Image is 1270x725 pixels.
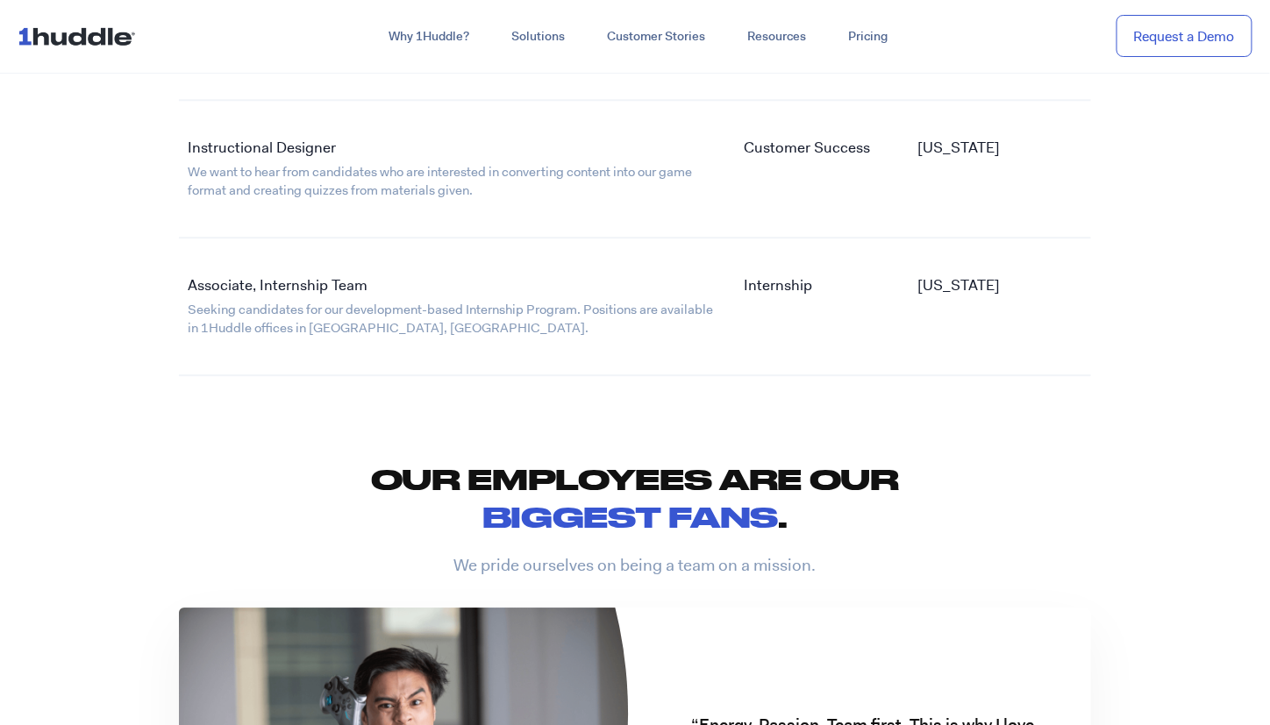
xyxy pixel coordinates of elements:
a: Pricing [827,21,909,53]
a: Internship [744,275,812,295]
a: Seeking candidates for our development-based Internship Program. Positions are available in 1Hudd... [188,301,713,337]
a: Resources [726,21,827,53]
a: Request a Demo [1117,15,1252,58]
a: Why 1Huddle? [367,21,490,53]
a: Customer Stories [586,21,726,53]
img: ... [18,19,143,53]
a: [US_STATE] [917,275,1000,295]
span: biggest fans [482,500,778,533]
p: We pride ourselves on being a team on a mission. [179,554,1091,578]
a: Instructional Designer [188,138,336,157]
a: Customer Success [744,138,870,157]
a: We want to hear from candidates who are interested in converting content into our game format and... [188,163,692,199]
a: Associate, Internship Team [188,275,367,295]
h2: Our employees are our . [179,460,1091,537]
a: Solutions [490,21,586,53]
a: [US_STATE] [917,138,1000,157]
